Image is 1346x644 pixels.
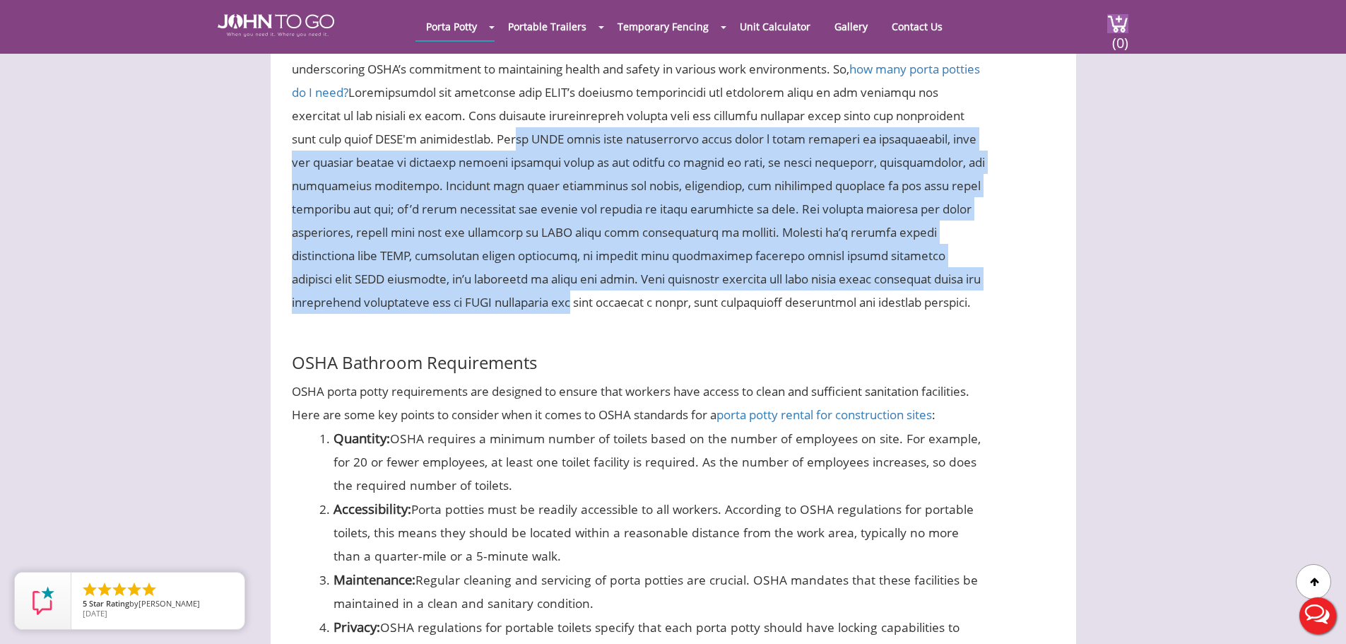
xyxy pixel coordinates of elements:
[292,328,988,372] h3: OSHA Bathroom Requirements
[218,14,334,37] img: JOHN to go
[1107,14,1128,33] img: cart a
[89,598,129,609] span: Star Rating
[333,618,380,636] strong: Privacy:
[716,406,932,423] a: porta potty rental for construction sites
[111,581,128,598] li: 
[1111,22,1128,52] span: (0)
[333,568,988,615] li: Regular cleaning and servicing of porta potties are crucial. OSHA mandates that these facilities ...
[1289,587,1346,644] button: Live Chat
[29,587,57,615] img: Review Rating
[497,13,597,40] a: Portable Trailers
[415,13,488,40] a: Porta Potty
[83,599,233,609] span: by
[83,608,107,619] span: [DATE]
[333,500,411,517] strong: Accessibility:
[333,429,390,447] strong: Quantity:
[126,581,143,598] li: 
[81,581,98,598] li: 
[607,13,719,40] a: Temporary Fencing
[824,13,878,40] a: Gallery
[333,497,988,568] li: Porta potties must be readily accessible to all workers. According to OSHA regulations for portab...
[83,598,87,609] span: 5
[881,13,953,40] a: Contact Us
[141,581,158,598] li: 
[138,598,200,609] span: [PERSON_NAME]
[333,426,988,497] li: OSHA requires a minimum number of toilets based on the number of employees on site. For example, ...
[96,581,113,598] li: 
[333,570,415,588] strong: Maintenance:
[729,13,821,40] a: Unit Calculator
